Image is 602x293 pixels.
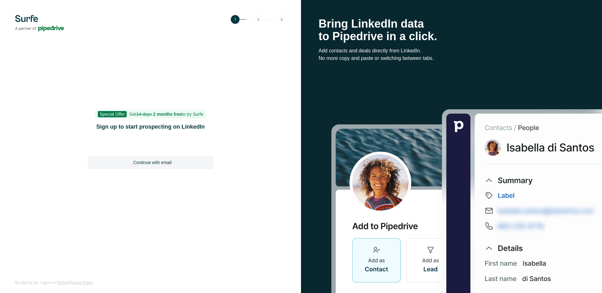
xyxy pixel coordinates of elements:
[319,18,584,43] h1: Bring LinkedIn data to Pipedrive in a click.
[319,47,584,55] p: Add contacts and deals directly from LinkedIn.
[67,280,69,285] span: &
[98,111,127,117] span: Special Offer
[153,112,182,117] b: 2 months free
[231,15,286,24] img: Step 1
[136,112,152,117] s: 14 days
[57,280,67,285] a: Terms
[15,280,55,285] span: By signing up, I agree to
[133,159,172,166] span: Continue with email
[319,55,584,62] p: No more copy and paste or switching between tabs.
[129,112,203,117] span: Get to try Surfe
[69,280,93,285] a: Privacy Policy
[331,109,602,293] img: Surfe Stock Photo - Selling good vibes
[88,122,213,131] h1: Sign up to start prospecting on LinkedIn
[15,15,64,31] img: Surfe's logo
[85,139,216,153] iframe: Sign in with Google Button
